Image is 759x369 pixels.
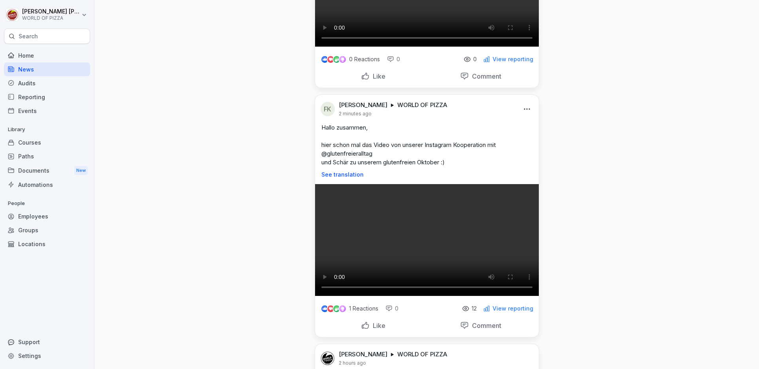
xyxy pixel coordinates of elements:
a: Audits [4,76,90,90]
img: celebrate [333,56,340,63]
div: 0 [387,55,400,63]
p: [PERSON_NAME] [339,350,387,358]
a: Paths [4,149,90,163]
a: Events [4,104,90,118]
img: inspiring [339,56,346,63]
p: 0 Reactions [349,56,380,62]
div: 0 [385,305,398,313]
img: like [321,305,328,312]
p: View reporting [493,305,533,312]
p: See translation [321,171,532,178]
img: like [321,56,328,62]
a: Home [4,49,90,62]
a: Courses [4,136,90,149]
p: 2 minutes ago [339,111,372,117]
p: Search [19,32,38,40]
p: WORLD OF PIZZA [397,350,447,358]
a: Locations [4,237,90,251]
a: Employees [4,209,90,223]
a: Groups [4,223,90,237]
div: FK [321,102,335,116]
p: [PERSON_NAME] [339,101,387,109]
img: inspiring [339,305,346,312]
a: Reporting [4,90,90,104]
a: Automations [4,178,90,192]
p: 12 [472,305,477,312]
p: Like [370,72,385,80]
p: Library [4,123,90,136]
p: 2 hours ago [339,360,366,366]
p: Hallo zusammen, hier schon mal das Video von unserer Instagram Kooperation mit @glutenfreierallta... [321,123,532,167]
img: celebrate [333,305,340,312]
img: kkjmddf1tbwfmfasv7mb0vpo.png [321,351,335,365]
p: WORLD OF PIZZA [397,101,447,109]
p: 1 Reactions [349,305,378,312]
div: Documents [4,163,90,178]
div: Support [4,335,90,349]
p: People [4,197,90,210]
p: Comment [469,322,501,329]
p: Comment [469,72,501,80]
a: Settings [4,349,90,363]
img: love [328,306,334,312]
img: love [328,56,334,62]
p: [PERSON_NAME] [PERSON_NAME] [22,8,80,15]
p: 0 [473,56,477,62]
p: View reporting [493,56,533,62]
p: WORLD OF PIZZA [22,15,80,21]
a: News [4,62,90,76]
p: Like [370,322,385,329]
a: DocumentsNew [4,163,90,178]
div: New [74,166,88,175]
